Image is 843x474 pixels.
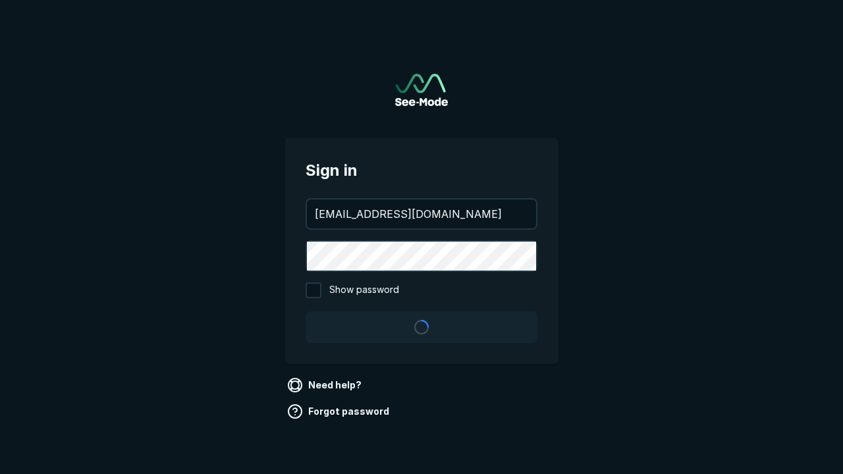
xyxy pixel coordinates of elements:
input: your@email.com [307,199,536,228]
a: Forgot password [285,401,394,422]
span: Sign in [306,159,537,182]
a: Go to sign in [395,74,448,106]
img: See-Mode Logo [395,74,448,106]
span: Show password [329,282,399,298]
a: Need help? [285,375,367,396]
